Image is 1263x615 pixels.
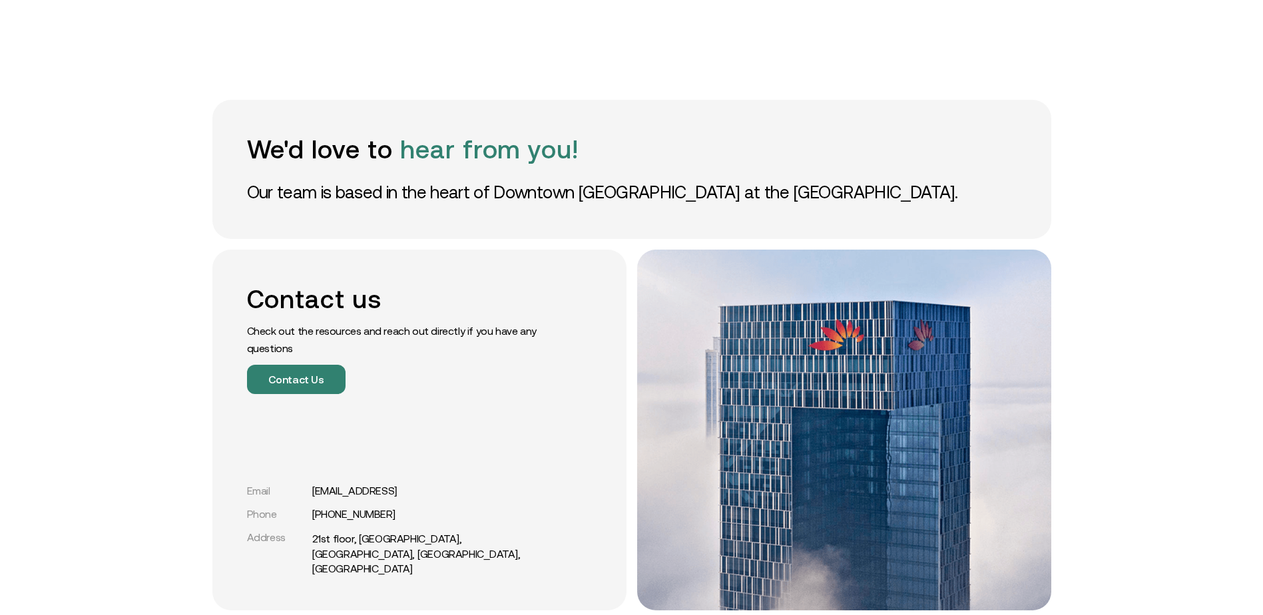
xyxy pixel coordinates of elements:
[637,250,1051,610] img: office
[247,284,547,314] h2: Contact us
[247,531,307,544] div: Address
[247,485,307,497] div: Email
[312,485,397,497] a: [EMAIL_ADDRESS]
[247,134,1017,164] h1: We'd love to
[400,135,579,164] span: hear from you!
[247,322,547,357] p: Check out the resources and reach out directly if you have any questions
[312,508,395,520] a: [PHONE_NUMBER]
[312,531,547,576] a: 21st floor, [GEOGRAPHIC_DATA], [GEOGRAPHIC_DATA], [GEOGRAPHIC_DATA], [GEOGRAPHIC_DATA]
[247,365,346,394] button: Contact Us
[247,508,307,520] div: Phone
[247,180,1017,204] p: Our team is based in the heart of Downtown [GEOGRAPHIC_DATA] at the [GEOGRAPHIC_DATA].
